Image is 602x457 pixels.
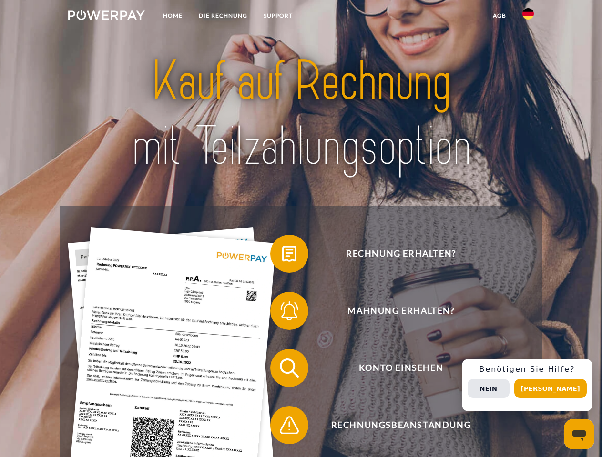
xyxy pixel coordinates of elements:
span: Konto einsehen [284,349,518,387]
img: title-powerpay_de.svg [91,46,511,182]
button: [PERSON_NAME] [514,379,587,398]
img: logo-powerpay-white.svg [68,10,145,20]
span: Rechnungsbeanstandung [284,406,518,444]
a: agb [485,7,514,24]
img: qb_search.svg [277,356,301,380]
img: qb_bill.svg [277,242,301,266]
a: SUPPORT [255,7,301,24]
span: Mahnung erhalten? [284,292,518,330]
button: Mahnung erhalten? [270,292,518,330]
div: Schnellhilfe [462,359,592,411]
h3: Benötigen Sie Hilfe? [468,365,587,374]
a: DIE RECHNUNG [191,7,255,24]
img: qb_warning.svg [277,413,301,437]
button: Nein [468,379,510,398]
button: Rechnung erhalten? [270,235,518,273]
img: de [522,8,534,20]
img: qb_bell.svg [277,299,301,323]
a: Home [155,7,191,24]
span: Rechnung erhalten? [284,235,518,273]
button: Rechnungsbeanstandung [270,406,518,444]
button: Konto einsehen [270,349,518,387]
iframe: Schaltfläche zum Öffnen des Messaging-Fensters [564,419,594,449]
